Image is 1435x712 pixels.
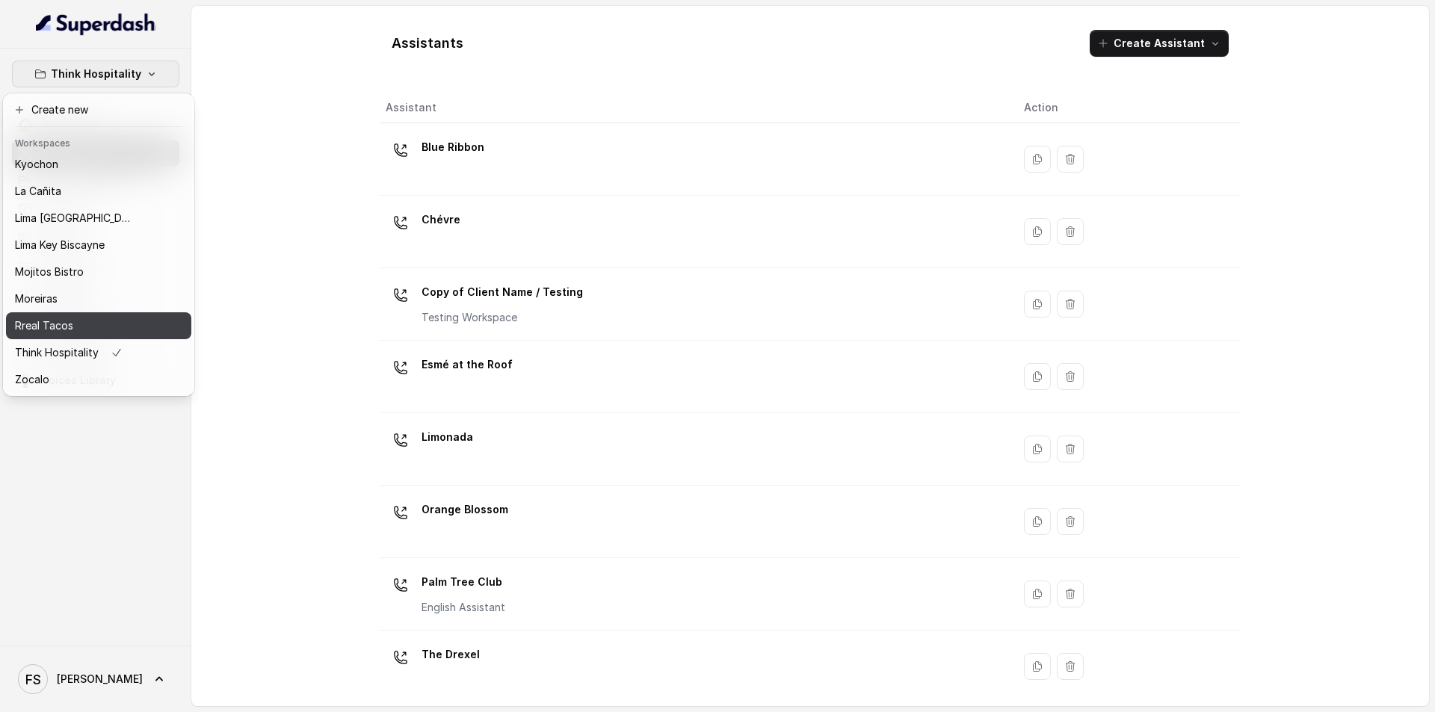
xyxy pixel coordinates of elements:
header: Workspaces [6,130,191,154]
p: Mojitos Bistro [15,263,84,281]
p: Think Hospitality [51,65,141,83]
p: Rreal Tacos [15,317,73,335]
p: Zocalo [15,371,49,388]
div: Think Hospitality [3,93,194,396]
button: Think Hospitality [12,61,179,87]
button: Create new [6,96,191,123]
p: Think Hospitality [15,344,99,362]
p: Lima [GEOGRAPHIC_DATA] [15,209,135,227]
p: Moreiras [15,290,58,308]
p: Kyochon [15,155,58,173]
p: Lima Key Biscayne [15,236,105,254]
p: La Cañita [15,182,61,200]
